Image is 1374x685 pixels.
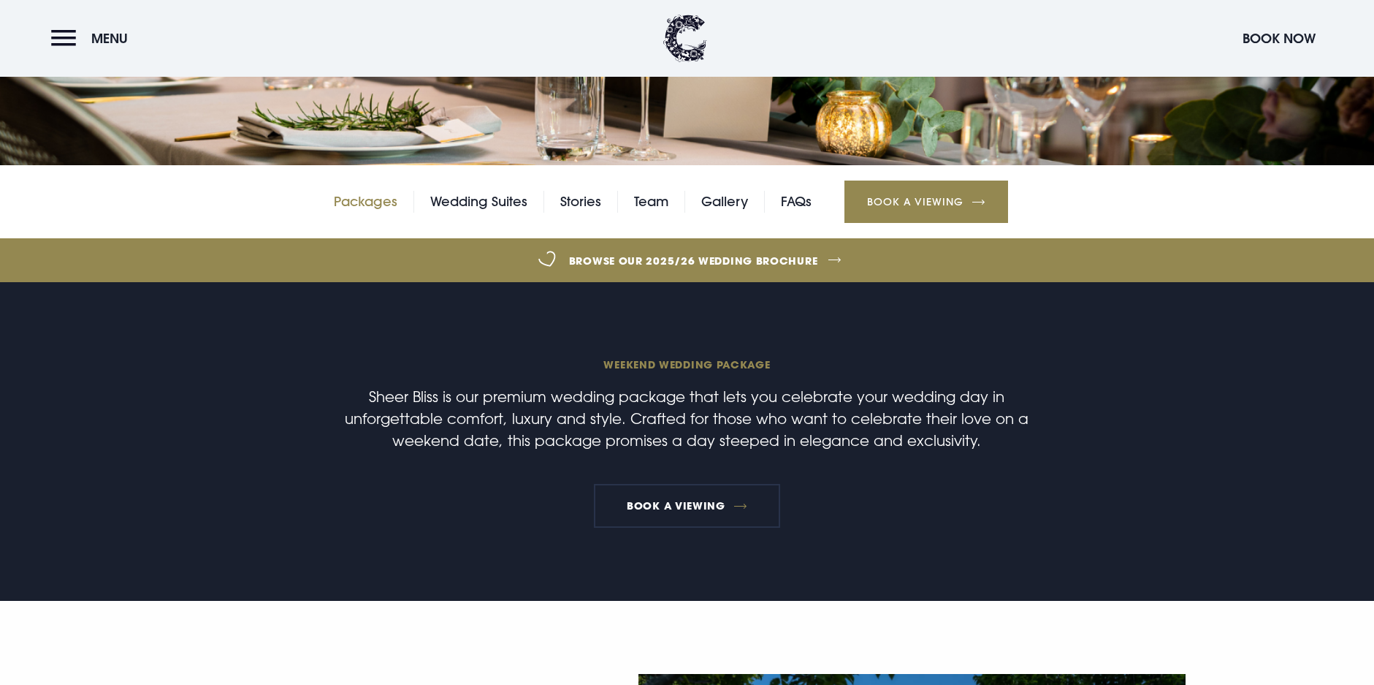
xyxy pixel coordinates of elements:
[781,191,812,213] a: FAQs
[339,357,1034,371] span: Weekend wedding package
[91,30,128,47] span: Menu
[430,191,527,213] a: Wedding Suites
[663,15,707,62] img: Clandeboye Lodge
[594,484,781,528] a: Book a viewing
[339,385,1034,451] p: Sheer Bliss is our premium wedding package that lets you celebrate your wedding day in unforgetta...
[560,191,601,213] a: Stories
[1235,23,1323,54] button: Book Now
[701,191,748,213] a: Gallery
[844,181,1008,223] a: Book a Viewing
[51,23,135,54] button: Menu
[634,191,668,213] a: Team
[334,191,397,213] a: Packages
